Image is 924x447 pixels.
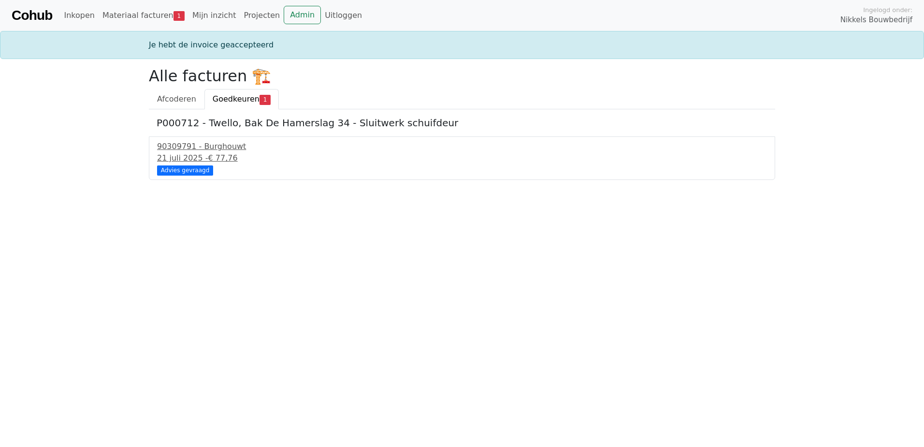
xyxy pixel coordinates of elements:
[208,153,238,163] span: € 77,76
[284,6,321,24] a: Admin
[149,89,204,109] a: Afcoderen
[60,6,98,25] a: Inkopen
[157,117,767,129] h5: P000712 - Twello, Bak De Hamerslag 34 - Sluitwerk schuifdeur
[204,89,279,109] a: Goedkeuren1
[149,67,775,85] h2: Alle facturen 🏗️
[157,141,767,174] a: 90309791 - Burghouwt21 juli 2025 -€ 77,76 Advies gevraagd
[863,5,912,15] span: Ingelogd onder:
[157,94,196,104] span: Afcoderen
[12,4,52,27] a: Cohub
[260,95,271,104] span: 1
[213,94,260,104] span: Goedkeuren
[240,6,284,25] a: Projecten
[321,6,366,25] a: Uitloggen
[173,11,185,21] span: 1
[188,6,240,25] a: Mijn inzicht
[840,15,912,26] span: Nikkels Bouwbedrijf
[143,39,781,51] div: Je hebt de invoice geaccepteerd
[99,6,188,25] a: Materiaal facturen1
[157,165,213,175] div: Advies gevraagd
[157,141,767,152] div: 90309791 - Burghouwt
[157,152,767,164] div: 21 juli 2025 -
